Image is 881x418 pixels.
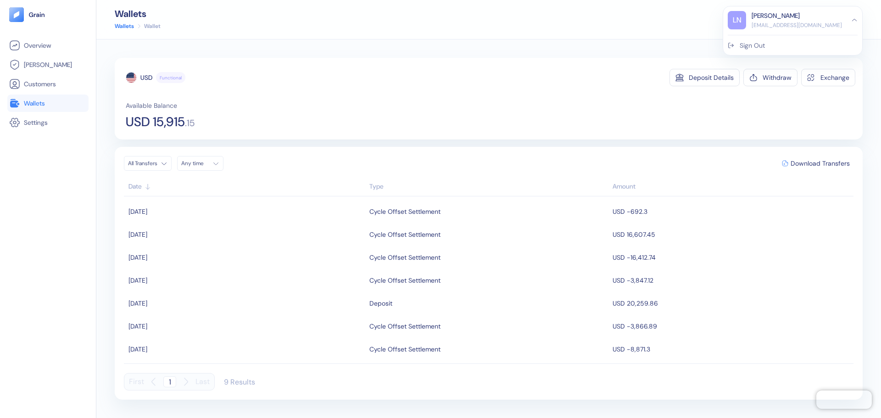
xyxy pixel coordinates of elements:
[369,250,440,265] div: Cycle Offset Settlement
[9,117,87,128] a: Settings
[24,79,56,89] span: Customers
[610,200,853,223] td: USD -692.3
[743,69,797,86] button: Withdraw
[369,204,440,219] div: Cycle Offset Settlement
[369,182,608,191] div: Sort ascending
[177,156,223,171] button: Any time
[9,98,87,109] a: Wallets
[126,101,177,110] span: Available Balance
[115,22,134,30] a: Wallets
[763,74,792,81] div: Withdraw
[195,373,210,390] button: Last
[791,160,850,167] span: Download Transfers
[801,69,855,86] button: Exchange
[752,21,842,29] div: [EMAIL_ADDRESS][DOMAIN_NAME]
[816,390,872,409] iframe: Chatra live chat
[610,269,853,292] td: USD -3,847.12
[610,315,853,338] td: USD -3,866.89
[181,160,209,167] div: Any time
[185,118,195,128] span: . 15
[129,373,144,390] button: First
[24,99,45,108] span: Wallets
[610,246,853,269] td: USD -16,412.74
[128,182,365,191] div: Sort ascending
[124,292,367,315] td: [DATE]
[610,338,853,361] td: USD -8,871.3
[160,74,182,81] span: Functional
[369,227,440,242] div: Cycle Offset Settlement
[140,73,152,82] div: USD
[9,40,87,51] a: Overview
[124,338,367,361] td: [DATE]
[115,9,161,18] div: Wallets
[126,116,185,128] span: USD 15,915
[610,223,853,246] td: USD 16,607.45
[9,78,87,89] a: Customers
[369,295,392,311] div: Deposit
[369,318,440,334] div: Cycle Offset Settlement
[610,292,853,315] td: USD 20,259.86
[28,11,45,18] img: logo
[728,11,746,29] div: LN
[24,60,72,69] span: [PERSON_NAME]
[9,59,87,70] a: [PERSON_NAME]
[124,200,367,223] td: [DATE]
[740,41,765,50] div: Sign Out
[124,269,367,292] td: [DATE]
[369,341,440,357] div: Cycle Offset Settlement
[752,11,800,21] div: [PERSON_NAME]
[224,377,255,387] div: 9 Results
[820,74,849,81] div: Exchange
[9,7,24,22] img: logo-tablet-V2.svg
[24,118,48,127] span: Settings
[24,41,51,50] span: Overview
[669,69,740,86] button: Deposit Details
[689,74,734,81] div: Deposit Details
[124,315,367,338] td: [DATE]
[124,246,367,269] td: [DATE]
[613,182,849,191] div: Sort descending
[124,223,367,246] td: [DATE]
[369,273,440,288] div: Cycle Offset Settlement
[778,156,853,170] button: Download Transfers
